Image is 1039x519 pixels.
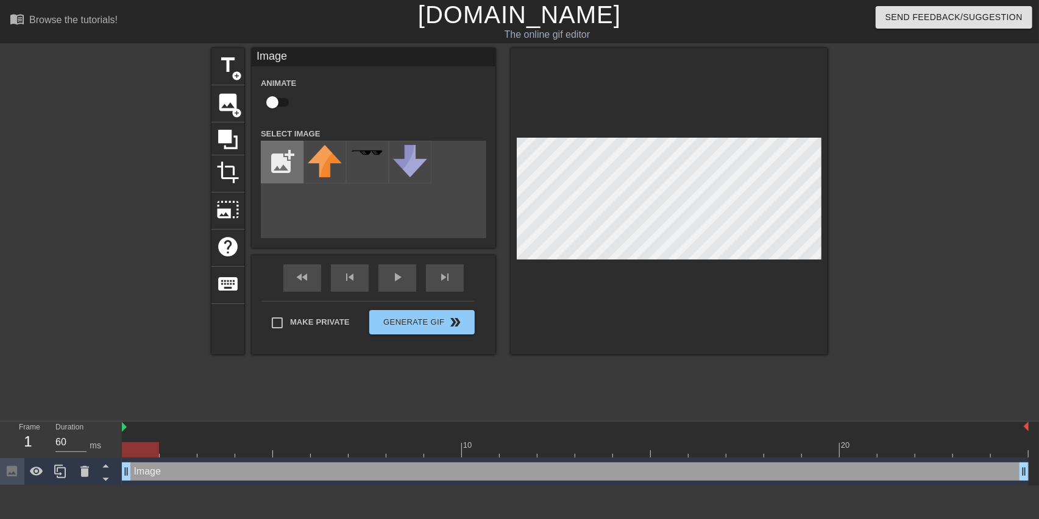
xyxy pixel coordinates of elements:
div: Frame [10,422,46,457]
button: Send Feedback/Suggestion [876,6,1032,29]
button: Generate Gif [369,310,475,334]
label: Animate [261,77,296,90]
div: The online gif editor [352,27,742,42]
a: Browse the tutorials! [10,12,118,30]
span: add_circle [232,108,242,118]
div: 10 [463,439,474,451]
span: menu_book [10,12,24,26]
span: skip_next [438,270,452,284]
img: deal-with-it.png [350,149,385,156]
img: upvote.png [308,145,342,177]
span: Send Feedback/Suggestion [885,10,1023,25]
div: 20 [841,439,852,451]
div: Browse the tutorials! [29,15,118,25]
span: double_arrow [449,315,463,330]
span: photo_size_select_large [216,198,239,221]
span: drag_handle [1018,465,1030,478]
span: help [216,235,239,258]
label: Duration [55,424,83,431]
img: downvote.png [393,145,427,177]
span: Make Private [290,316,350,328]
span: keyboard [216,272,239,295]
span: title [216,54,239,77]
label: Select Image [261,128,321,140]
span: fast_rewind [295,270,310,284]
img: bound-end.png [1024,422,1029,431]
span: image [216,91,239,114]
div: 1 [19,431,37,453]
span: play_arrow [390,270,405,284]
div: ms [90,439,101,452]
div: Image [252,48,495,66]
span: add_circle [232,71,242,81]
span: drag_handle [120,465,132,478]
a: [DOMAIN_NAME] [418,1,621,28]
span: Generate Gif [374,315,470,330]
span: skip_previous [342,270,357,284]
span: crop [216,161,239,184]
